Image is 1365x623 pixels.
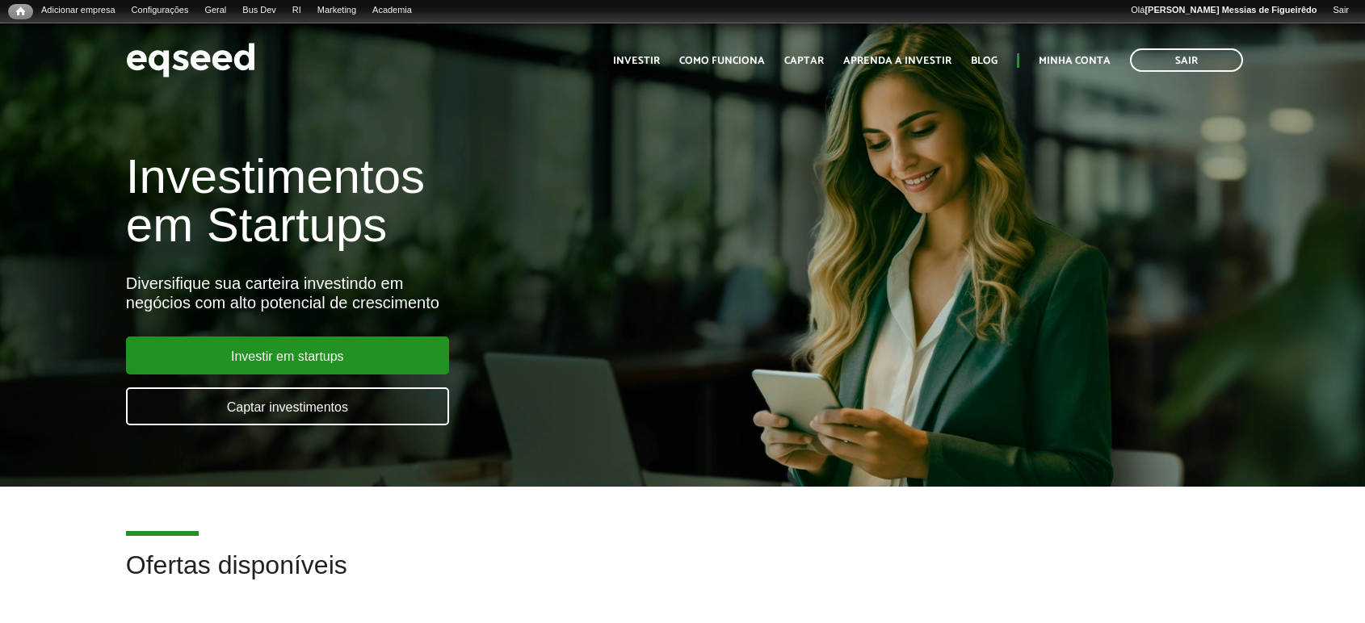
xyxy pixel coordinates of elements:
[234,4,284,17] a: Bus Dev
[784,56,824,66] a: Captar
[679,56,765,66] a: Como funciona
[126,337,449,374] a: Investir em startups
[364,4,420,17] a: Academia
[126,153,784,249] h1: Investimentos em Startups
[1144,5,1317,15] strong: [PERSON_NAME] Messias de Figueirêdo
[33,4,124,17] a: Adicionar empresa
[1039,56,1111,66] a: Minha conta
[1325,4,1357,17] a: Sair
[16,6,25,17] span: Início
[126,39,255,82] img: EqSeed
[196,4,234,17] a: Geral
[284,4,309,17] a: RI
[124,4,197,17] a: Configurações
[971,56,997,66] a: Blog
[1123,4,1325,17] a: Olá[PERSON_NAME] Messias de Figueirêdo
[126,274,784,312] div: Diversifique sua carteira investindo em negócios com alto potencial de crescimento
[126,551,1239,604] h2: Ofertas disponíveis
[8,4,33,19] a: Início
[309,4,364,17] a: Marketing
[613,56,660,66] a: Investir
[843,56,951,66] a: Aprenda a investir
[1130,48,1243,72] a: Sair
[126,387,449,425] a: Captar investimentos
